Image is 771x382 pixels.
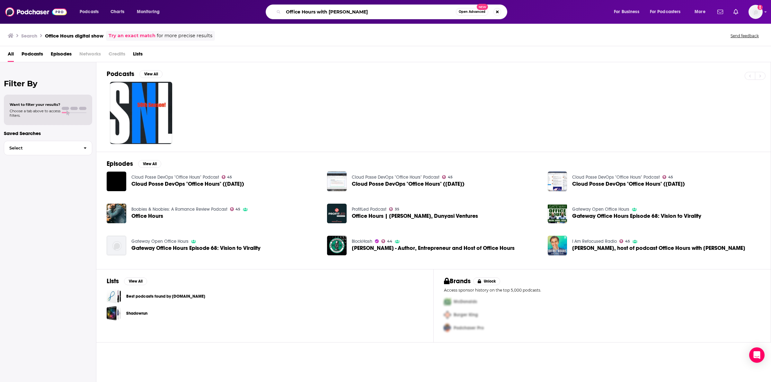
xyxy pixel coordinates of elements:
button: open menu [690,7,713,17]
span: Cloud Posse DevOps "Office Hours" ([DATE]) [352,181,465,187]
a: Shadowrun [107,306,121,320]
span: Cloud Posse DevOps "Office Hours" ([DATE]) [572,181,685,187]
a: Episodes [51,49,72,62]
a: Office Hours | Meaghan Burns, Dunyasi Ventures [352,213,478,219]
a: Shadowrun [126,310,147,317]
span: 45 [668,176,673,179]
img: Gateway Office Hours Episode 68: Vision to Virality [107,236,126,255]
a: 45 [619,239,630,243]
a: Office Hours [131,213,163,219]
a: PodcastsView All [107,70,163,78]
img: Cloud Posse DevOps "Office Hours" (2020-10-14) [107,172,126,191]
a: Cloud Posse DevOps "Office Hours" Podcast [352,174,439,180]
a: ProfitLed Podcast [352,207,386,212]
span: Burger King [454,312,478,318]
button: View All [139,70,163,78]
h2: Episodes [107,160,133,168]
span: [PERSON_NAME] - Author, Entrepreneur and Host of Office Hours [352,245,515,251]
a: I Am Refocused Radio [572,239,617,244]
span: Logged in as nicole.koremenos [749,5,763,19]
img: First Pro Logo [441,295,454,308]
span: Want to filter your results? [10,102,60,107]
a: Try an exact match [109,32,155,39]
img: David Meltzer - Author, Entrepreneur and Host of Office Hours [327,236,347,255]
a: Cloud Posse DevOps "Office Hours" Podcast [131,174,219,180]
span: 45 [227,176,232,179]
a: Cloud Posse DevOps "Office Hours" (2020-10-14) [131,181,244,187]
img: Cloud Posse DevOps "Office Hours" (2022-06-08) [548,172,567,191]
svg: Add a profile image [758,5,763,10]
a: 45 [442,175,453,179]
a: 35 [389,207,399,211]
a: Charts [106,7,128,17]
span: Charts [111,7,124,16]
h3: Search [21,33,37,39]
img: Third Pro Logo [441,321,454,335]
a: Gateway Open Office Hours [131,239,189,244]
span: 35 [395,208,399,211]
img: Podchaser - Follow, Share and Rate Podcasts [5,6,67,18]
span: 45 [235,208,240,211]
a: Best podcasts found by digitalwellness.directory [107,289,121,303]
div: Open Intercom Messenger [749,347,765,363]
span: [PERSON_NAME], host of podcast Office Hours with [PERSON_NAME] [572,245,745,251]
h2: Brands [444,277,471,285]
button: View All [124,277,147,285]
a: Show notifications dropdown [731,6,741,17]
span: Cloud Posse DevOps "Office Hours" ([DATE]) [131,181,244,187]
a: 45 [662,175,673,179]
a: Cloud Posse DevOps "Office Hours" (2022-06-08) [572,181,685,187]
button: View All [138,160,161,168]
a: Cloud Posse DevOps "Office Hours" (2020-10-28) [352,181,465,187]
img: Gateway Office Hours Episode 68: Vision to Virality [548,204,567,223]
span: For Business [614,7,639,16]
img: User Profile [749,5,763,19]
img: Office Hours | Meaghan Burns, Dunyasi Ventures [327,204,347,223]
span: 45 [625,240,630,243]
span: Gateway Office Hours Episode 68: Vision to Virality [131,245,261,251]
a: 44 [381,239,392,243]
a: David Meltzer - Author, Entrepreneur and Host of Office Hours [352,245,515,251]
a: ListsView All [107,277,147,285]
span: Networks [79,49,101,62]
a: BlockHash [352,239,372,244]
span: Podcasts [80,7,99,16]
h3: Office Hours digital show [45,33,103,39]
span: Choose a tab above to access filters. [10,109,60,118]
button: open menu [609,7,647,17]
button: Send feedback [729,33,761,38]
a: 45 [230,207,241,211]
a: Lists [133,49,143,62]
button: Open AdvancedNew [456,8,488,16]
span: 44 [387,240,392,243]
span: 45 [448,176,453,179]
a: All [8,49,14,62]
img: Mike Steib, host of podcast Office Hours with Mike Steib [548,236,567,255]
img: Office Hours [107,204,126,223]
a: Gateway Office Hours Episode 68: Vision to Virality [572,213,701,219]
a: Cloud Posse DevOps "Office Hours" (2020-10-28) [327,172,347,191]
a: Gateway Open Office Hours [572,207,629,212]
a: Podcasts [22,49,43,62]
a: Show notifications dropdown [715,6,726,17]
span: More [695,7,705,16]
span: Office Hours | [PERSON_NAME], Dunyasi Ventures [352,213,478,219]
span: McDonalds [454,299,477,304]
span: New [477,4,488,10]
